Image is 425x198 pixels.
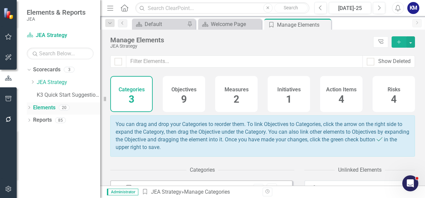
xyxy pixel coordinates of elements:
[190,166,215,174] div: Categories
[331,4,369,12] div: [DATE]-25
[234,93,239,105] span: 2
[277,87,301,93] h4: Initiatives
[326,87,357,93] h4: Action Items
[107,189,138,195] span: Administrator
[27,8,86,16] span: Elements & Reports
[27,16,86,22] small: JEA
[33,104,55,112] a: Elements
[110,115,415,156] div: You can drag and drop your Categories to reorder them. To link Objectives to Categories, click th...
[388,87,400,93] h4: Risks
[110,36,370,44] div: Manage Elements
[286,93,292,105] span: 1
[119,87,145,93] h4: Categories
[33,66,60,74] a: Scorecards
[110,44,370,49] div: JEA Strategy
[277,21,329,29] div: Manage Elements
[126,55,363,68] input: Filter Elements...
[274,3,308,13] button: Search
[134,20,185,28] a: Default
[338,166,382,174] div: Unlinked Elements
[64,67,75,73] div: 3
[37,91,100,99] a: K3 Quick Start Suggestions
[284,5,298,10] span: Search
[225,87,249,93] h4: Measures
[181,93,187,105] span: 9
[402,175,418,191] iframe: Intercom live chat
[3,8,15,19] img: ClearPoint Strategy
[55,117,66,123] div: 85
[171,87,196,93] h4: Objectives
[407,2,419,14] button: KM
[200,20,260,28] a: Welcome Page
[142,188,258,196] div: » Manage Categories
[37,79,100,86] a: JEA Strategy
[151,189,181,195] a: JEA Strategy
[338,93,344,105] span: 4
[391,93,397,105] span: 4
[59,105,69,110] div: 20
[135,2,309,14] input: Search ClearPoint...
[129,93,134,105] span: 3
[27,48,94,59] input: Search Below...
[27,32,94,39] a: JEA Strategy
[378,58,411,65] div: Show Deleted
[329,2,371,14] button: [DATE]-25
[145,20,185,28] div: Default
[33,116,52,124] a: Reports
[211,20,260,28] div: Welcome Page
